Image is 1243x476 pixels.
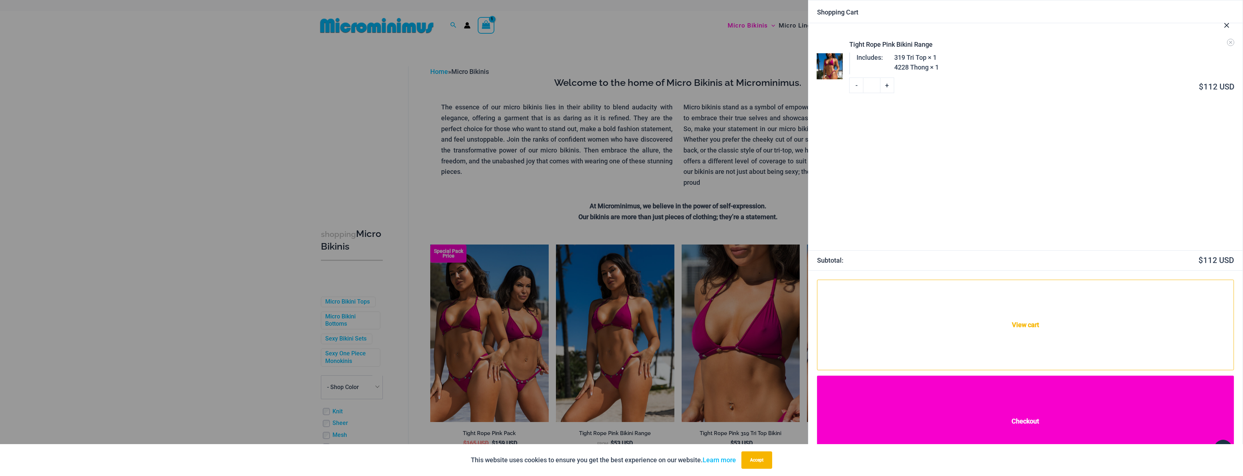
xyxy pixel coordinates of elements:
[863,78,880,93] input: Product quantity
[817,53,843,79] img: Tight Rope Pink 319 Top 4228 Thong 05
[817,9,1234,16] div: Shopping Cart
[1199,82,1204,91] span: $
[817,280,1234,370] a: View cart
[741,451,772,469] button: Accept
[849,39,1234,49] a: Tight Rope Pink Bikini Range
[857,53,883,64] dt: Includes:
[880,78,894,93] a: +
[471,455,736,465] p: This website uses cookies to ensure you get the best experience on our website.
[817,255,1025,266] strong: Subtotal:
[894,53,939,72] p: 319 Tri Top × 1 4228 Thong × 1
[703,456,736,464] a: Learn more
[1227,39,1234,46] a: Remove Tight Rope Pink Bikini Range from cart
[1198,256,1203,265] span: $
[1199,82,1234,91] bdi: 112 USD
[817,376,1234,467] a: Checkout
[849,78,863,93] a: -
[1198,256,1234,265] bdi: 112 USD
[1211,7,1243,42] button: Close Cart Drawer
